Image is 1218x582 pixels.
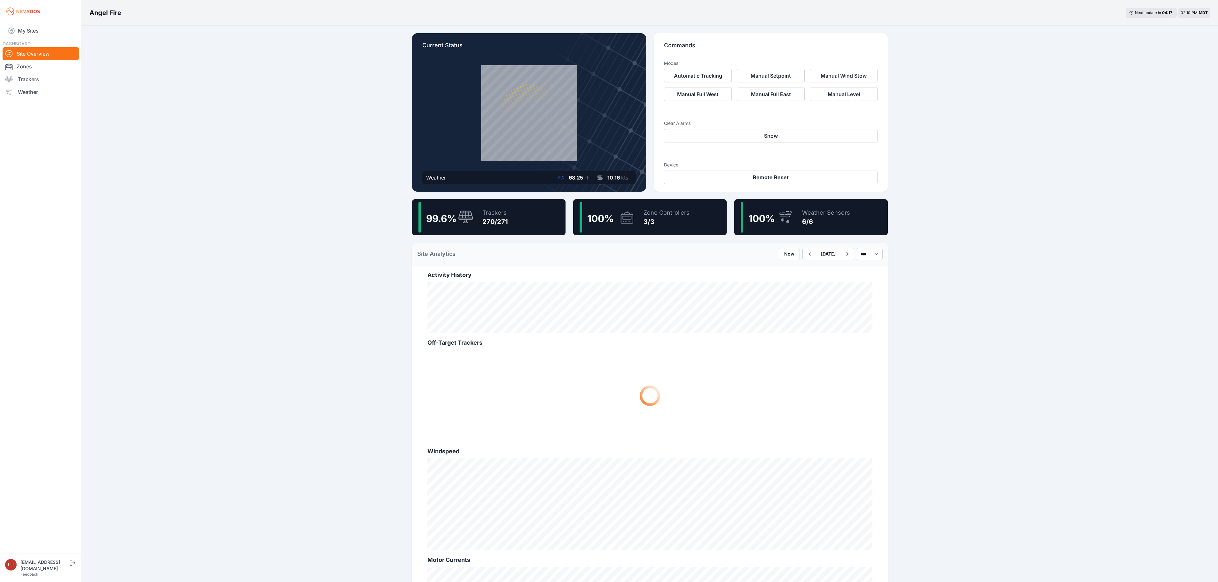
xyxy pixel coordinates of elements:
[664,88,732,101] button: Manual Full West
[664,162,878,168] h3: Device
[427,555,872,564] h2: Motor Currents
[5,6,41,17] img: Nevados
[737,88,805,101] button: Manual Full East
[737,69,805,82] button: Manual Setpoint
[664,69,732,82] button: Automatic Tracking
[664,129,878,142] button: Snow
[427,338,872,347] h2: Off-Target Trackers
[1199,10,1208,15] span: MDT
[426,174,446,181] div: Weather
[417,249,456,258] h2: Site Analytics
[3,23,79,38] a: My Sites
[748,213,775,224] span: 100 %
[664,41,878,55] p: Commands
[816,248,841,260] button: [DATE]
[734,199,888,235] a: 100%Weather Sensors6/6
[664,60,678,66] h3: Modes
[422,41,636,55] p: Current Status
[644,217,690,226] div: 3/3
[569,174,583,181] span: 68.25
[779,248,800,260] button: Now
[90,8,121,17] h3: Angel Fire
[482,208,508,217] div: Trackers
[427,447,872,456] h2: Windspeed
[810,69,878,82] button: Manual Wind Stow
[20,559,68,572] div: [EMAIL_ADDRESS][DOMAIN_NAME]
[1181,10,1198,15] span: 02:10 PM
[802,217,850,226] div: 6/6
[3,73,79,86] a: Trackers
[1162,10,1174,15] div: 04 : 17
[621,174,628,181] span: kts
[482,217,508,226] div: 270/271
[426,213,457,224] span: 99.6 %
[644,208,690,217] div: Zone Controllers
[810,88,878,101] button: Manual Level
[3,47,79,60] a: Site Overview
[3,41,31,46] span: DASHBOARD
[20,572,38,577] a: Feedback
[3,60,79,73] a: Zones
[587,213,614,224] span: 100 %
[3,86,79,98] a: Weather
[664,171,878,184] button: Remote Reset
[664,120,878,126] h3: Clear Alarms
[5,559,17,571] img: luke.beaumont@nevados.solar
[607,174,620,181] span: 10.16
[1135,10,1161,15] span: Next update in
[573,199,727,235] a: 100%Zone Controllers3/3
[427,271,872,280] h2: Activity History
[90,4,121,21] nav: Breadcrumb
[412,199,566,235] a: 99.6%Trackers270/271
[802,208,850,217] div: Weather Sensors
[584,174,589,181] span: °F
